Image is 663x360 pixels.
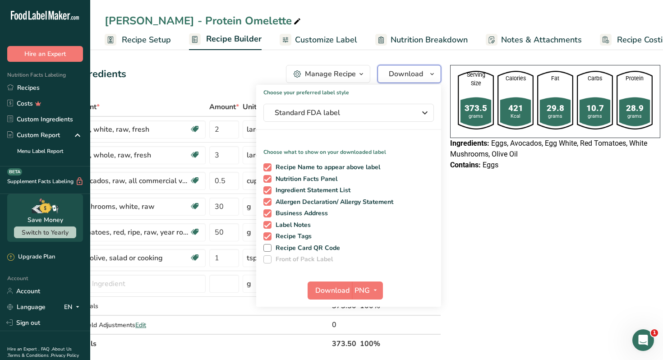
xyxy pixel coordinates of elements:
[272,255,333,263] span: Front of Pack Label
[256,141,441,156] p: Choose what to show on your downloaded label
[497,102,534,115] div: 421
[28,215,63,225] div: Save Money
[617,74,653,83] div: Protein
[272,209,328,217] span: Business Address
[7,299,46,315] a: Language
[497,71,534,129] img: resturant-shape.ead3938.png
[497,113,534,120] div: Kcal
[483,161,498,169] span: Eggs
[247,201,251,212] div: g
[272,221,311,229] span: Label Notes
[352,282,383,300] button: PNG
[7,346,39,352] a: Hire an Expert .
[105,30,171,50] a: Recipe Setup
[77,124,189,135] div: Egg, white, raw, fresh
[450,139,489,148] span: Ingredients:
[355,285,370,296] span: PNG
[617,113,653,120] div: grams
[577,71,613,129] img: resturant-shape.ead3938.png
[295,34,357,46] span: Customize Label
[247,175,281,186] div: cup, sliced
[247,124,264,135] div: large
[391,34,468,46] span: Nutrition Breakdown
[308,282,352,300] button: Download
[189,29,262,51] a: Recipe Builder
[272,163,381,171] span: Recipe Name to appear above label
[537,113,573,120] div: grams
[272,198,394,206] span: Allergen Declaration/ Allergy Statement
[280,30,357,50] a: Customize Label
[272,244,341,252] span: Recipe Card QR Code
[378,65,441,83] button: Download
[617,102,653,115] div: 28.9
[122,34,171,46] span: Recipe Setup
[247,150,264,161] div: large
[135,321,146,329] span: Edit
[247,278,251,289] div: g
[501,34,582,46] span: Notes & Attachments
[243,102,260,112] span: Unit
[77,253,189,263] div: Oil, olive, salad or cooking
[14,226,76,238] button: Switch to Yearly
[247,227,251,238] div: g
[305,69,356,79] div: Manage Recipe
[577,113,613,120] div: grams
[60,334,330,353] th: Net Totals
[486,30,582,50] a: Notes & Attachments
[537,74,573,83] div: Fat
[577,74,613,83] div: Carbs
[617,71,653,129] img: resturant-shape.ead3938.png
[8,352,51,359] a: Terms & Conditions .
[77,175,189,186] div: Avocados, raw, all commercial varieties
[247,253,257,263] div: tsp
[62,320,206,330] div: Recipe Yield Adjustments
[358,334,400,353] th: 100%
[450,139,647,158] span: Eggs, Avocados, Egg White, Red Tomatoes, White Mushrooms, Olive Oil
[77,150,189,161] div: Egg, whole, raw, fresh
[7,253,55,262] div: Upgrade Plan
[458,102,494,115] div: 373.5
[7,346,72,359] a: About Us .
[41,346,52,352] a: FAQ .
[330,334,358,353] th: 373.50
[263,104,434,122] button: Standard FDA label
[77,227,189,238] div: Tomatoes, red, ripe, raw, year round average
[7,168,22,175] div: BETA
[375,30,468,50] a: Nutrition Breakdown
[332,319,356,330] div: 0
[458,113,494,120] div: grams
[286,65,370,83] button: Manage Recipe
[651,329,658,337] span: 1
[62,275,206,293] input: Add Ingredient
[272,232,312,240] span: Recipe Tags
[77,201,189,212] div: Mushrooms, white, raw
[22,228,69,237] span: Switch to Yearly
[577,102,613,115] div: 10.7
[450,161,481,169] span: Contains:
[64,301,83,312] div: EN
[632,329,654,351] iframe: Intercom live chat
[209,102,239,112] span: Amount
[272,175,338,183] span: Nutrition Facts Panel
[275,107,410,118] span: Standard FDA label
[497,74,534,83] div: Calories
[537,102,573,115] div: 29.8
[62,301,206,311] div: Gross Totals
[389,69,423,79] span: Download
[105,13,303,29] div: [PERSON_NAME] - Protein Omelette
[256,85,441,97] h1: Choose your preferred label style
[206,33,262,45] span: Recipe Builder
[458,71,494,129] img: resturant-shape.ead3938.png
[7,46,83,62] button: Hire an Expert
[537,71,573,129] img: resturant-shape.ead3938.png
[458,71,494,88] div: Serving Size
[51,352,79,359] a: Privacy Policy
[272,186,351,194] span: Ingredient Statement List
[315,285,350,296] span: Download
[7,130,60,140] div: Custom Report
